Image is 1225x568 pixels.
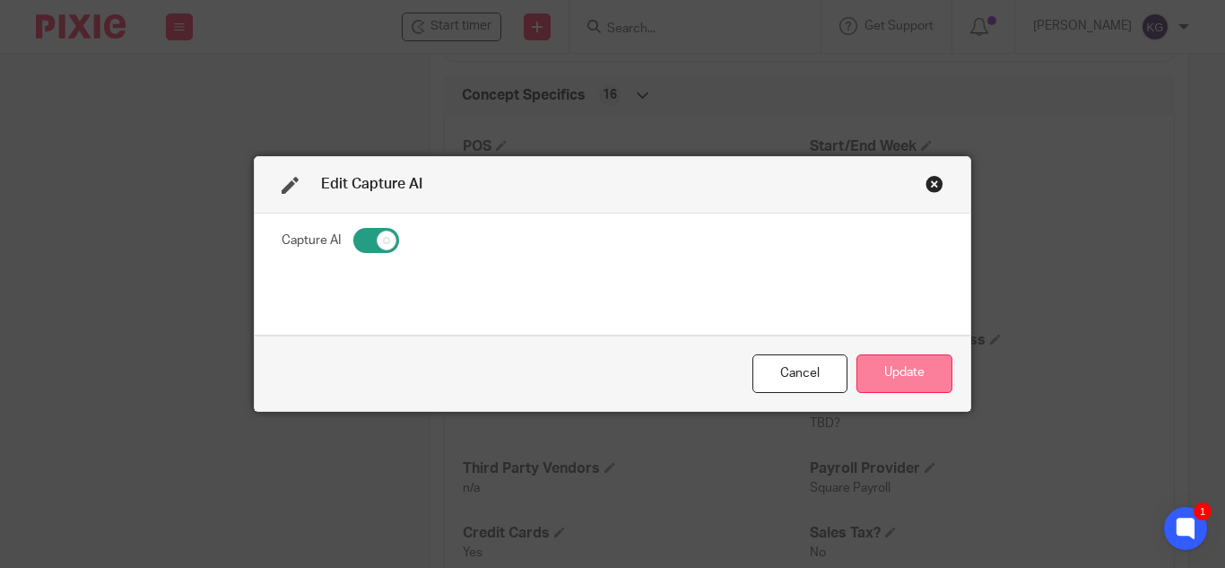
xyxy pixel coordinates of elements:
[282,232,341,249] label: Capture AI
[925,175,943,193] div: Close this dialog window
[1194,502,1212,520] div: 1
[856,354,952,393] button: Update
[752,354,847,393] div: Close this dialog window
[321,177,422,191] span: Edit Capture AI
